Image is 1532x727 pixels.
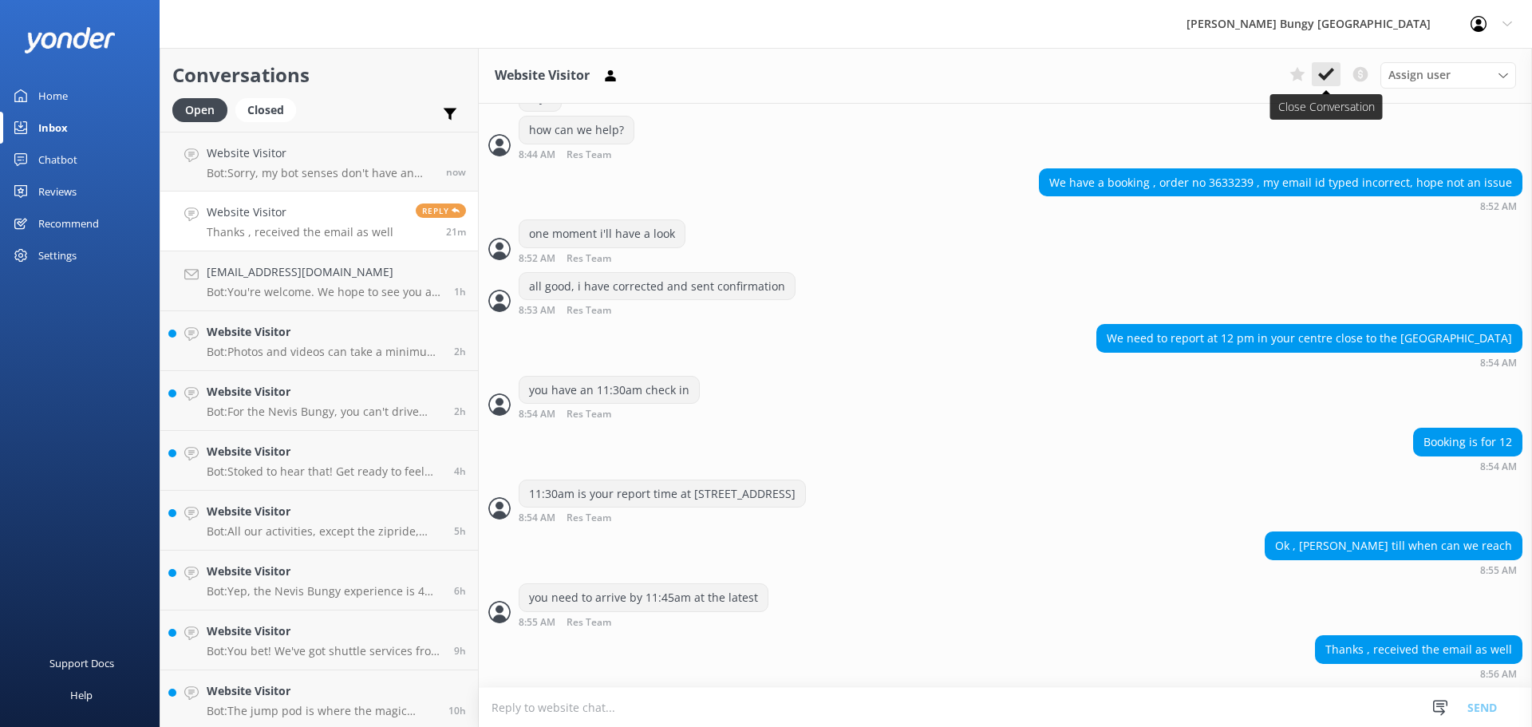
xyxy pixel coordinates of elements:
a: Website VisitorBot:All our activities, except the zipride, now come with media packages included.... [160,491,478,551]
div: Sep 24 2025 08:52am (UTC +12:00) Pacific/Auckland [1039,200,1522,211]
p: Bot: You're welcome. We hope to see you at one of our [PERSON_NAME] locations soon! [207,285,442,299]
p: Bot: You bet! We've got shuttle services from our central reservations office in [GEOGRAPHIC_DATA... [207,644,442,658]
h4: Website Visitor [207,144,434,162]
div: Sep 24 2025 08:54am (UTC +12:00) Pacific/Auckland [1413,460,1522,472]
img: yonder-white-logo.png [24,27,116,53]
p: Thanks , received the email as well [207,225,393,239]
strong: 8:56 AM [1480,670,1517,679]
a: Closed [235,101,304,118]
div: Sep 24 2025 08:55am (UTC +12:00) Pacific/Auckland [519,616,768,628]
strong: 8:52 AM [1480,202,1517,211]
div: Chatbot [38,144,77,176]
div: how can we help? [519,117,634,144]
div: Recommend [38,207,99,239]
p: Bot: Yep, the Nevis Bungy experience is 4 hours total, including return travel and all the adrena... [207,584,442,599]
h4: Website Visitor [207,503,442,520]
div: Sep 24 2025 08:44am (UTC +12:00) Pacific/Auckland [519,148,663,160]
div: Thanks , received the email as well [1316,636,1522,663]
span: Sep 24 2025 03:17am (UTC +12:00) Pacific/Auckland [454,524,466,538]
div: Booking is for 12 [1414,429,1522,456]
h3: Website Visitor [495,65,590,86]
span: Assign user [1388,66,1451,84]
span: Sep 24 2025 02:57am (UTC +12:00) Pacific/Auckland [454,584,466,598]
strong: 8:54 AM [1480,462,1517,472]
a: Website VisitorBot:For the Nevis Bungy, you can't drive yourself as it's on private property. Our... [160,371,478,431]
strong: 8:55 AM [1480,566,1517,575]
span: Sep 24 2025 12:10am (UTC +12:00) Pacific/Auckland [454,644,466,658]
strong: 8:55 AM [519,618,555,628]
a: Website VisitorBot:Stoked to hear that! Get ready to feel the rush! 🎉4h [160,431,478,491]
a: [EMAIL_ADDRESS][DOMAIN_NAME]Bot:You're welcome. We hope to see you at one of our [PERSON_NAME] lo... [160,251,478,311]
div: Assign User [1380,62,1516,88]
div: Support Docs [49,647,114,679]
strong: 8:53 AM [519,306,555,316]
span: Res Team [567,306,611,316]
div: We need to report at 12 pm in your centre close to the [GEOGRAPHIC_DATA] [1097,325,1522,352]
span: Sep 24 2025 07:12am (UTC +12:00) Pacific/Auckland [454,405,466,418]
div: We have a booking , order no 3633239 , my email id typed incorrect, hope not an issue [1040,169,1522,196]
a: Website VisitorBot:Sorry, my bot senses don't have an answer for that, please try and rephrase yo... [160,132,478,192]
div: Sep 24 2025 08:53am (UTC +12:00) Pacific/Auckland [519,304,796,316]
div: Open [172,98,227,122]
div: Sep 24 2025 08:52am (UTC +12:00) Pacific/Auckland [519,252,685,264]
span: Sep 24 2025 07:15am (UTC +12:00) Pacific/Auckland [454,345,466,358]
div: Inbox [38,112,68,144]
h4: Website Visitor [207,682,436,700]
p: Bot: The jump pod is where the magic happens! It's the platform out at [GEOGRAPHIC_DATA] where yo... [207,704,436,718]
h4: Website Visitor [207,203,393,221]
div: Sep 24 2025 08:54am (UTC +12:00) Pacific/Auckland [519,512,806,524]
div: Help [70,679,93,711]
span: Sep 24 2025 04:57am (UTC +12:00) Pacific/Auckland [454,464,466,478]
a: Website VisitorBot:Yep, the Nevis Bungy experience is 4 hours total, including return travel and ... [160,551,478,610]
h4: Website Visitor [207,443,442,460]
div: Closed [235,98,296,122]
span: Res Team [567,618,611,628]
p: Bot: For the Nevis Bungy, you can't drive yourself as it's on private property. Our transport is ... [207,405,442,419]
h4: Website Visitor [207,323,442,341]
strong: 8:44 AM [519,150,555,160]
span: Res Team [567,150,611,160]
span: Res Team [567,409,611,420]
span: Res Team [567,513,611,524]
div: all good, i have corrected and sent confirmation [519,273,795,300]
div: Sep 24 2025 08:55am (UTC +12:00) Pacific/Auckland [1265,564,1522,575]
a: Website VisitorBot:Photos and videos can take a minimum of 24 hours to hit your inbox. If it's be... [160,311,478,371]
h4: Website Visitor [207,563,442,580]
h4: Website Visitor [207,383,442,401]
div: Sep 24 2025 08:54am (UTC +12:00) Pacific/Auckland [519,408,700,420]
div: Settings [38,239,77,271]
h4: [EMAIL_ADDRESS][DOMAIN_NAME] [207,263,442,281]
span: Sep 24 2025 07:36am (UTC +12:00) Pacific/Auckland [454,285,466,298]
p: Bot: Photos and videos can take a minimum of 24 hours to hit your inbox. If it's been longer, sho... [207,345,442,359]
strong: 8:54 AM [1480,358,1517,368]
span: Sep 24 2025 09:16am (UTC +12:00) Pacific/Auckland [446,165,466,179]
div: Sep 24 2025 08:56am (UTC +12:00) Pacific/Auckland [1315,668,1522,679]
div: 11:30am is your report time at [STREET_ADDRESS] [519,480,805,508]
strong: 8:54 AM [519,513,555,524]
div: you need to arrive by 11:45am at the latest [519,584,768,611]
span: Sep 24 2025 08:56am (UTC +12:00) Pacific/Auckland [446,225,466,239]
a: Website VisitorThanks , received the email as wellReply21m [160,192,478,251]
span: Reply [416,203,466,218]
div: Sep 24 2025 08:54am (UTC +12:00) Pacific/Auckland [1096,357,1522,368]
strong: 8:52 AM [519,254,555,264]
p: Bot: All our activities, except the zipride, now come with media packages included. You can't boo... [207,524,442,539]
p: Bot: Sorry, my bot senses don't have an answer for that, please try and rephrase your question, I... [207,166,434,180]
h4: Website Visitor [207,622,442,640]
span: Res Team [567,254,611,264]
div: one moment i'll have a look [519,220,685,247]
h2: Conversations [172,60,466,90]
p: Bot: Stoked to hear that! Get ready to feel the rush! 🎉 [207,464,442,479]
span: Sep 23 2025 10:52pm (UTC +12:00) Pacific/Auckland [448,704,466,717]
a: Open [172,101,235,118]
strong: 8:54 AM [519,409,555,420]
div: Home [38,80,68,112]
div: you have an 11:30am check in [519,377,699,404]
div: Reviews [38,176,77,207]
div: Ok , [PERSON_NAME] till when can we reach [1265,532,1522,559]
a: Website VisitorBot:You bet! We've got shuttle services from our central reservations office in [G... [160,610,478,670]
